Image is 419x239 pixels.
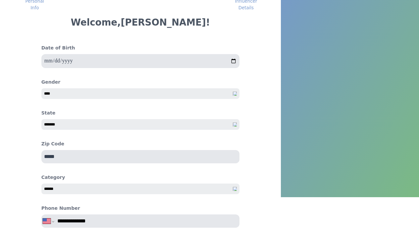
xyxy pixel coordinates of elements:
[41,79,239,86] h4: Gender
[41,205,239,212] h4: Phone Number
[28,17,253,29] h3: Welcome, [PERSON_NAME] !
[41,110,239,117] h4: State
[41,44,239,51] h4: Date of Birth
[41,140,239,147] h4: Zip Code
[41,174,239,181] h4: Category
